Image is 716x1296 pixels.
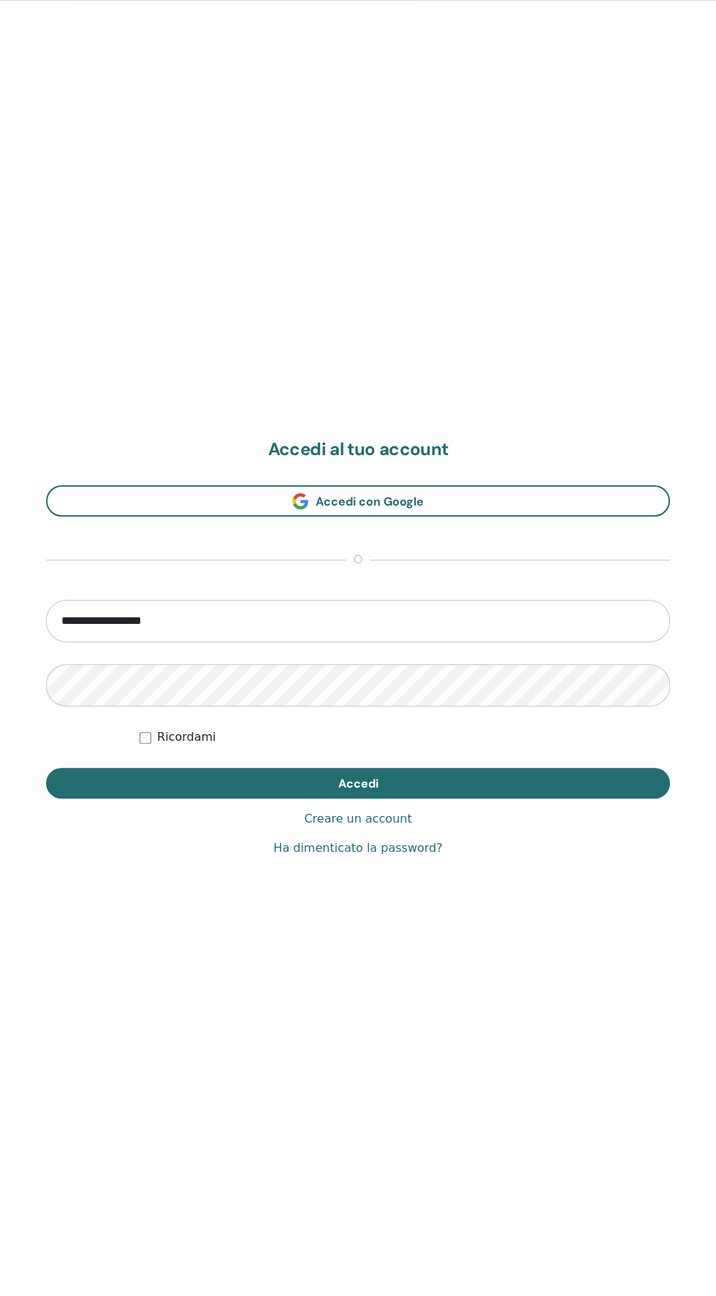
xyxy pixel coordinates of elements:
[273,839,442,857] a: Ha dimenticato la password?
[316,494,424,509] span: Accedi con Google
[338,776,378,791] span: Accedi
[46,485,670,517] a: Accedi con Google
[346,552,370,569] span: o
[304,810,411,828] a: Creare un account
[46,439,670,460] h2: Accedi al tuo account
[157,728,216,746] label: Ricordami
[140,728,670,746] div: Keep me authenticated indefinitely or until I manually logout
[46,768,670,798] button: Accedi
